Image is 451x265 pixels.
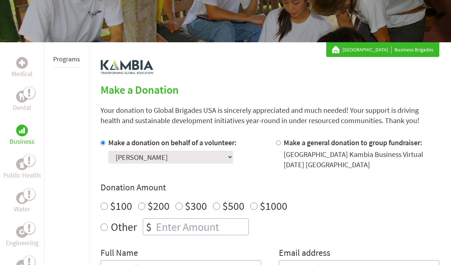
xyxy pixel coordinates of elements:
[279,247,330,260] label: Email address
[19,93,25,100] img: Dental
[332,46,433,53] div: Business Brigades
[108,138,237,147] label: Make a donation on behalf of a volunteer:
[16,91,28,103] div: Dental
[101,83,439,96] h2: Make a Donation
[16,158,28,170] div: Public Health
[19,60,25,66] img: Medical
[13,91,31,113] a: DentalDental
[111,218,137,235] label: Other
[101,182,439,193] h4: Donation Amount
[19,161,25,168] img: Public Health
[6,226,39,248] a: EngineeringEngineering
[3,170,41,180] p: Public Health
[284,149,440,170] div: [GEOGRAPHIC_DATA] Kambia Business Virtual [DATE] [GEOGRAPHIC_DATA]
[110,199,132,213] label: $100
[19,229,25,235] img: Engineering
[101,60,153,74] img: logo-kambia.png
[260,199,287,213] label: $1000
[10,136,34,147] p: Business
[10,125,34,147] a: BusinessBusiness
[185,199,207,213] label: $300
[154,219,248,235] input: Enter Amount
[11,69,33,79] p: Medical
[19,128,25,133] img: Business
[222,199,244,213] label: $500
[342,46,392,53] a: [GEOGRAPHIC_DATA]
[53,51,80,68] li: Programs
[101,247,138,260] label: Full Name
[284,138,422,147] label: Make a general donation to group fundraiser:
[16,57,28,69] div: Medical
[11,57,33,79] a: MedicalMedical
[101,105,439,126] p: Your donation to Global Brigades USA is sincerely appreciated and much needed! Your support is dr...
[14,192,30,214] a: WaterWater
[16,125,28,136] div: Business
[143,219,154,235] div: $
[53,55,80,63] a: Programs
[3,158,41,180] a: Public HealthPublic Health
[19,194,25,202] img: Water
[13,103,31,113] p: Dental
[6,238,39,248] p: Engineering
[16,192,28,204] div: Water
[16,226,28,238] div: Engineering
[148,199,170,213] label: $200
[14,204,30,214] p: Water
